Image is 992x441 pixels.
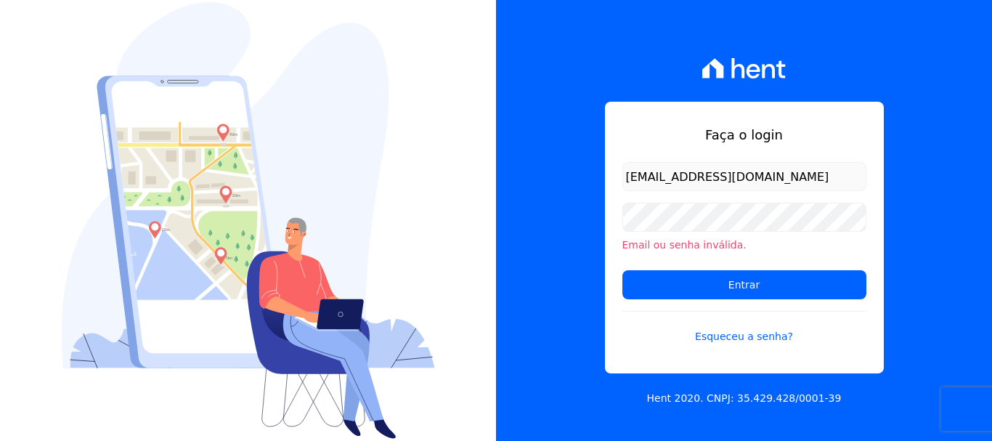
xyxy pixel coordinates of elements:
a: Esqueceu a senha? [622,311,866,344]
h1: Faça o login [622,125,866,145]
input: Entrar [622,270,866,299]
p: Hent 2020. CNPJ: 35.429.428/0001-39 [647,391,842,406]
img: Login [62,2,435,439]
li: Email ou senha inválida. [622,238,866,253]
input: Email [622,162,866,191]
